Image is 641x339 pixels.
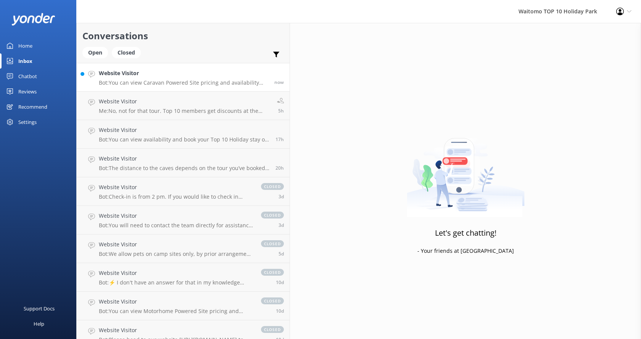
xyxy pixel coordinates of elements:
div: Settings [18,114,37,130]
h4: Website Visitor [99,212,253,220]
h4: Website Visitor [99,126,270,134]
div: Open [82,47,108,58]
span: closed [261,240,284,247]
p: Bot: The distance to the caves depends on the tour you’ve booked. If you’re visiting the 45-minut... [99,165,270,172]
a: Website VisitorBot:⚡ I don't have an answer for that in my knowledge base. Please try and rephras... [77,263,290,292]
p: Bot: Check-in is from 2 pm. If you would like to check in earlier than 2 pm, please give our frie... [99,193,253,200]
h4: Website Visitor [99,297,253,306]
div: Support Docs [24,301,55,316]
img: artwork of a man stealing a conversation from at giant smartphone [407,122,525,217]
a: Website VisitorBot:You can view availability and book your Top 10 Holiday stay on our website at ... [77,120,290,149]
span: Oct 10 2025 09:29am (UTC +13:00) Pacific/Auckland [278,108,284,114]
h2: Conversations [82,29,284,43]
div: Chatbot [18,69,37,84]
h4: Website Visitor [99,69,269,77]
a: Website VisitorBot:We allow pets on camp sites only, by prior arrangement outside of peak season,... [77,235,290,263]
h4: Website Visitor [99,269,253,277]
span: Oct 05 2025 02:46pm (UTC +13:00) Pacific/Auckland [279,251,284,257]
a: Website VisitorBot:You can view Caravan Powered Site pricing and availability online at [URL][DOM... [77,63,290,92]
div: Closed [112,47,141,58]
div: Reviews [18,84,37,99]
a: Website VisitorBot:The distance to the caves depends on the tour you’ve booked. If you’re visitin... [77,149,290,177]
span: closed [261,183,284,190]
p: Bot: You can view availability and book your Top 10 Holiday stay on our website at [URL][DOMAIN_N... [99,136,270,143]
span: Sep 30 2025 06:48am (UTC +13:00) Pacific/Auckland [276,279,284,286]
h3: Let's get chatting! [435,227,496,239]
a: Closed [112,48,145,56]
p: Me: No, not for that tour. Top 10 members get discounts at the BlackWater Rafting Co, The Waitomo... [99,108,271,114]
span: Oct 09 2025 06:34pm (UTC +13:00) Pacific/Auckland [275,165,284,171]
h4: Website Visitor [99,240,253,249]
a: Website VisitorBot:You can view Motorhome Powered Site pricing and availability online at [URL][D... [77,292,290,320]
h4: Website Visitor [99,326,253,334]
span: closed [261,212,284,219]
img: yonder-white-logo.png [11,13,55,26]
span: Oct 06 2025 09:40pm (UTC +13:00) Pacific/Auckland [279,222,284,228]
a: Website VisitorMe:No, not for that tour. Top 10 members get discounts at the BlackWater Rafting C... [77,92,290,120]
a: Website VisitorBot:You will need to contact the team directly for assistance with your Top 10 Mem... [77,206,290,235]
span: closed [261,326,284,333]
h4: Website Visitor [99,154,270,163]
p: - Your friends at [GEOGRAPHIC_DATA] [417,247,514,255]
span: Oct 07 2025 09:41am (UTC +13:00) Pacific/Auckland [279,193,284,200]
p: Bot: We allow pets on camp sites only, by prior arrangement outside of peak season, with a charge... [99,251,253,257]
span: closed [261,297,284,304]
p: Bot: ⚡ I don't have an answer for that in my knowledge base. Please try and rephrase your questio... [99,279,253,286]
a: Open [82,48,112,56]
h4: Website Visitor [99,183,253,191]
span: Sep 30 2025 05:24am (UTC +13:00) Pacific/Auckland [276,308,284,314]
div: Help [34,316,44,331]
div: Recommend [18,99,47,114]
div: Inbox [18,53,32,69]
p: Bot: You can view Caravan Powered Site pricing and availability online at [URL][DOMAIN_NAME]. [99,79,269,86]
a: Website VisitorBot:Check-in is from 2 pm. If you would like to check in earlier than 2 pm, please... [77,177,290,206]
h4: Website Visitor [99,97,271,106]
p: Bot: You can view Motorhome Powered Site pricing and availability online at [URL][DOMAIN_NAME]. [99,308,253,315]
span: Oct 09 2025 08:57pm (UTC +13:00) Pacific/Auckland [275,136,284,143]
span: closed [261,269,284,276]
div: Home [18,38,32,53]
span: Oct 10 2025 02:50pm (UTC +13:00) Pacific/Auckland [274,79,284,85]
p: Bot: You will need to contact the team directly for assistance with your Top 10 Membership. [99,222,253,229]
